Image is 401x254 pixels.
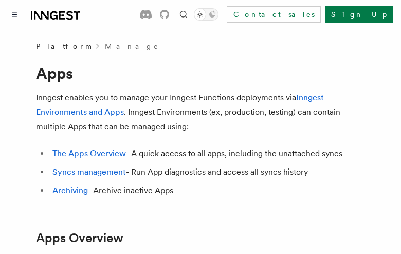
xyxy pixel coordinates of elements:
button: Toggle navigation [8,8,21,21]
button: Toggle dark mode [194,8,218,21]
a: Archiving [52,185,88,195]
button: Find something... [177,8,190,21]
a: Sign Up [325,6,393,23]
a: Manage [105,41,159,52]
a: Contact sales [227,6,321,23]
a: Apps Overview [36,231,123,245]
h1: Apps [36,64,365,82]
li: - Run App diagnostics and access all syncs history [49,165,365,179]
p: Inngest enables you to manage your Inngest Functions deployments via . Inngest Environments (ex, ... [36,91,365,134]
a: Syncs management [52,167,126,177]
a: The Apps Overview [52,148,126,158]
li: - A quick access to all apps, including the unattached syncs [49,146,365,161]
li: - Archive inactive Apps [49,183,365,198]
span: Platform [36,41,90,52]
